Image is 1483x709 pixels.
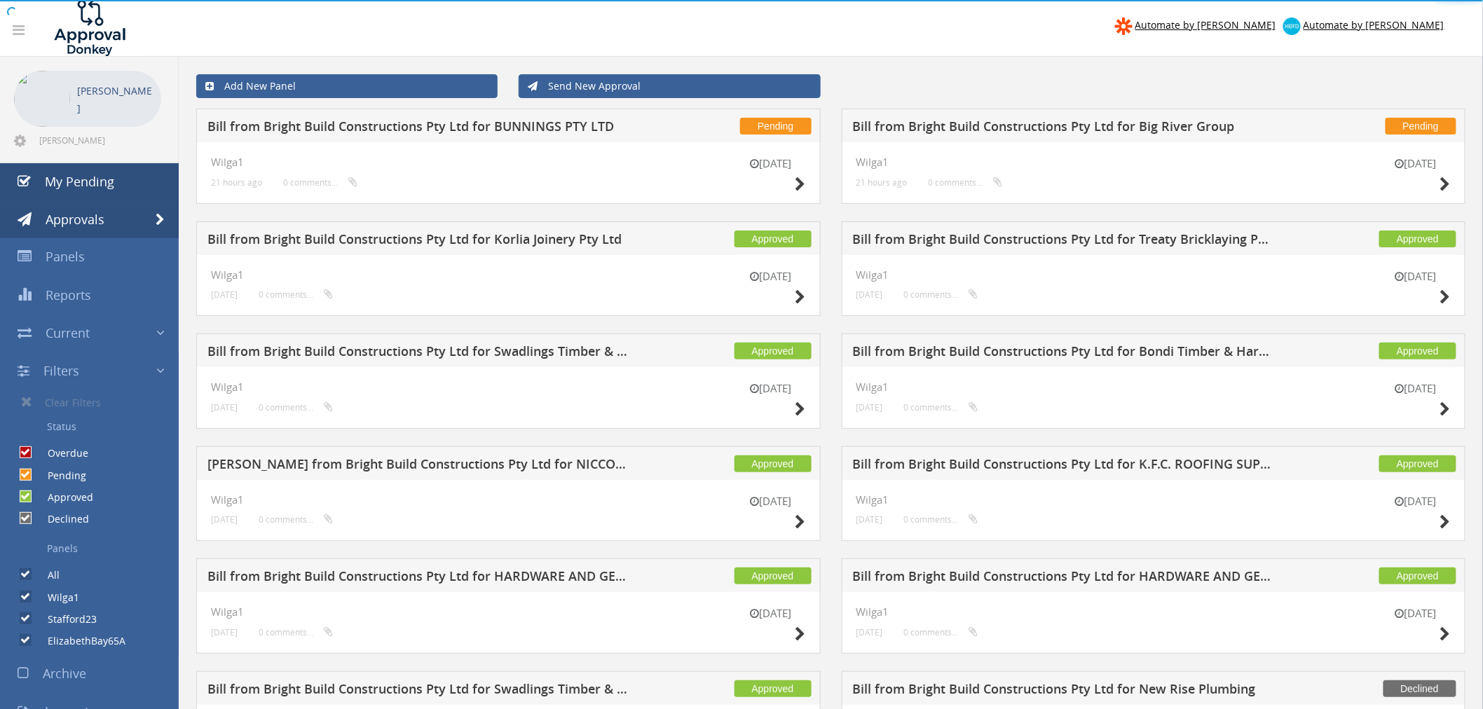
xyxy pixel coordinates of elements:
span: Approved [1379,567,1456,584]
small: 0 comments... [259,514,333,525]
h5: Bill from Bright Build Constructions Pty Ltd for K.F.C. ROOFING SUPPLIES PTY LIMITED [853,457,1274,475]
img: xero-logo.png [1283,18,1301,35]
h5: Bill from Bright Build Constructions Pty Ltd for HARDWARE AND GENERAL SUPPLIES LTD [853,570,1274,587]
small: [DATE] [1381,606,1451,621]
span: Approved [1379,230,1456,247]
small: [DATE] [736,156,806,171]
small: 0 comments... [904,289,978,300]
small: [DATE] [736,269,806,284]
h5: Bill from Bright Build Constructions Pty Ltd for Big River Group [853,120,1274,137]
small: 0 comments... [259,289,333,300]
small: [DATE] [856,402,883,413]
small: [DATE] [856,289,883,300]
h5: Bill from Bright Build Constructions Pty Ltd for Swadlings Timber & Hardware [207,345,629,362]
small: 21 hours ago [211,177,262,188]
span: Declined [1383,680,1456,697]
label: Wilga1 [34,591,79,605]
small: [DATE] [211,514,238,525]
h5: Bill from Bright Build Constructions Pty Ltd for Swadlings Timber & Hardware [207,682,629,700]
label: Declined [34,512,89,526]
a: Status [11,415,179,439]
small: 21 hours ago [856,177,908,188]
span: Archive [43,665,86,682]
h5: [PERSON_NAME] from Bright Build Constructions Pty Ltd for NICCO JOINERY PTY. LIMITED [207,457,629,475]
small: 0 comments... [904,627,978,638]
span: Pending [1386,118,1456,135]
small: [DATE] [736,381,806,396]
h4: Wilga1 [856,494,1451,506]
h4: Wilga1 [211,494,806,506]
small: [DATE] [1381,156,1451,171]
span: Current [46,324,90,341]
small: [DATE] [736,494,806,509]
small: [DATE] [1381,494,1451,509]
span: Approved [734,680,812,697]
small: [DATE] [856,627,883,638]
span: Automate by [PERSON_NAME] [1135,18,1276,32]
h4: Wilga1 [211,381,806,393]
a: Send New Approval [519,74,820,98]
span: Approvals [46,211,104,228]
img: zapier-logomark.png [1115,18,1133,35]
span: Approved [1379,343,1456,359]
label: ElizabethBay65A [34,634,125,648]
span: Pending [740,118,811,135]
small: [DATE] [211,402,238,413]
label: Overdue [34,446,88,460]
h5: Bill from Bright Build Constructions Pty Ltd for BUNNINGS PTY LTD [207,120,629,137]
h4: Wilga1 [856,606,1451,618]
small: 0 comments... [904,402,978,413]
h5: Bill from Bright Build Constructions Pty Ltd for HARDWARE AND GENERAL SUPPLIES LTD [207,570,629,587]
small: 0 comments... [929,177,1003,188]
span: Panels [46,248,85,265]
span: Approved [734,567,812,584]
a: Panels [11,537,179,560]
h5: Bill from Bright Build Constructions Pty Ltd for Treaty Bricklaying Pty Ltd [853,233,1274,250]
span: Approved [734,230,812,247]
label: Approved [34,490,93,504]
p: [PERSON_NAME] [77,82,154,117]
span: Filters [43,362,79,379]
small: 0 comments... [904,514,978,525]
small: [DATE] [1381,269,1451,284]
span: Approved [734,455,812,472]
small: [DATE] [211,627,238,638]
small: 0 comments... [283,177,357,188]
small: [DATE] [736,606,806,621]
a: Clear Filters [11,390,179,415]
label: All [34,568,60,582]
small: [DATE] [1381,381,1451,396]
h4: Wilga1 [856,269,1451,281]
h5: Bill from Bright Build Constructions Pty Ltd for Bondi Timber & Hardware [853,345,1274,362]
span: Automate by [PERSON_NAME] [1304,18,1444,32]
label: Stafford23 [34,612,97,626]
h4: Wilga1 [856,381,1451,393]
h4: Wilga1 [211,156,806,168]
h4: Wilga1 [211,606,806,618]
span: Approved [1379,455,1456,472]
small: 0 comments... [259,627,333,638]
small: [DATE] [211,289,238,300]
h5: Bill from Bright Build Constructions Pty Ltd for New Rise Plumbing [853,682,1274,700]
span: [PERSON_NAME][EMAIL_ADDRESS][DOMAIN_NAME] [39,135,158,146]
span: Reports [46,287,91,303]
label: Pending [34,469,86,483]
a: Add New Panel [196,74,498,98]
span: Approved [734,343,812,359]
h4: Wilga1 [211,269,806,281]
small: 0 comments... [259,402,333,413]
h5: Bill from Bright Build Constructions Pty Ltd for Korlia Joinery Pty Ltd [207,233,629,250]
span: My Pending [45,173,114,190]
small: [DATE] [856,514,883,525]
h4: Wilga1 [856,156,1451,168]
